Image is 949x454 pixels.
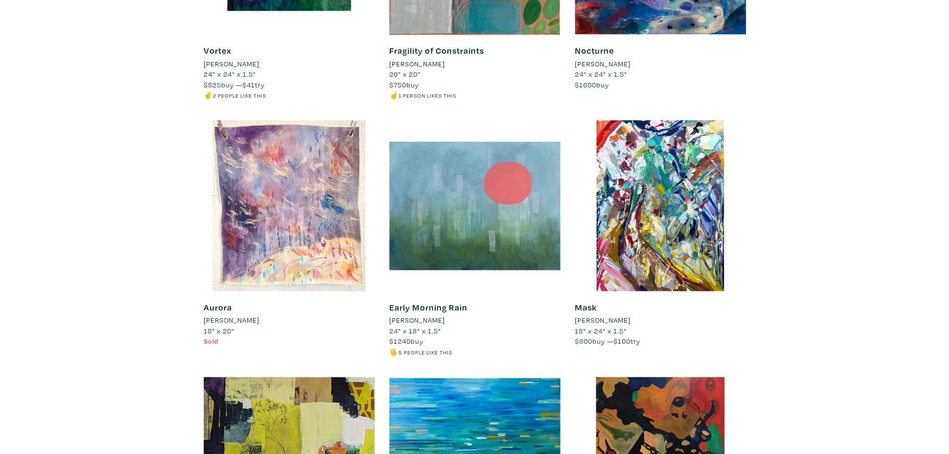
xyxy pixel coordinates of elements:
small: 5 people like this [399,349,452,356]
a: Early Morning Rain [389,302,467,313]
li: [PERSON_NAME] [204,315,259,326]
span: buy [389,336,423,346]
li: 🖐️ [389,347,560,357]
li: [PERSON_NAME] [204,59,259,69]
span: 24" x 18" x 1.5" [389,326,441,335]
span: $1600 [575,80,596,89]
span: $800 [575,336,592,346]
span: $100 [613,336,631,346]
span: $825 [204,80,221,89]
li: ☝️ [389,90,560,101]
a: Vortex [204,45,232,56]
li: [PERSON_NAME] [575,315,631,326]
li: [PERSON_NAME] [389,59,445,69]
span: 18" x 24" x 1.5" [575,326,627,335]
a: [PERSON_NAME] [204,315,375,326]
a: Aurora [204,302,232,313]
span: 18" x 20" [204,326,234,335]
a: Nocturne [575,45,614,56]
span: buy — try [575,336,640,346]
span: $750 [389,80,406,89]
span: buy [389,80,419,89]
small: 1 person likes this [399,92,456,99]
a: [PERSON_NAME] [575,59,746,69]
li: [PERSON_NAME] [389,315,445,326]
span: $1240 [389,336,411,346]
a: [PERSON_NAME] [575,315,746,326]
span: buy [575,80,609,89]
a: [PERSON_NAME] [389,315,560,326]
span: 24" x 24" x 1.5" [204,69,256,79]
a: Fragility of Constraints [389,45,484,56]
li: ✌️ [204,90,375,101]
span: Sold [204,336,219,346]
a: Mask [575,302,597,313]
span: $41 [242,80,255,89]
a: [PERSON_NAME] [389,59,560,69]
a: [PERSON_NAME] [204,59,375,69]
span: 24" x 24" x 1.5" [575,69,627,79]
span: 20" x 20" [389,69,421,79]
small: 2 people like this [213,92,266,99]
li: [PERSON_NAME] [575,59,631,69]
span: buy — try [204,80,265,89]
